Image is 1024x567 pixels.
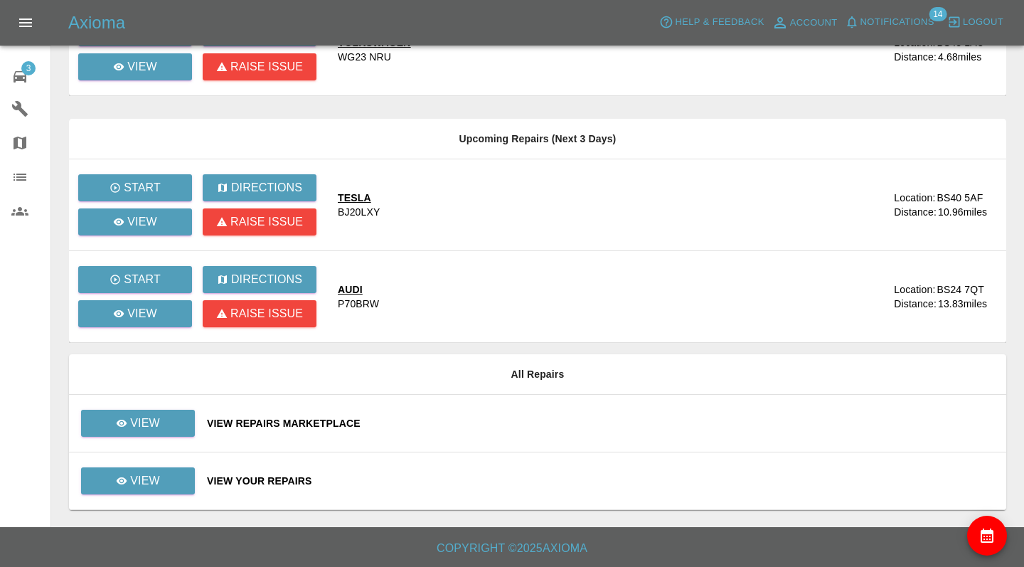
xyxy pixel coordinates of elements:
[938,50,995,64] div: 4.68 miles
[338,297,379,311] div: P70BRW
[21,61,36,75] span: 3
[80,417,196,428] a: View
[78,208,192,235] a: View
[230,213,303,230] p: Raise issue
[963,14,1003,31] span: Logout
[78,266,192,293] button: Start
[78,300,192,327] a: View
[889,191,995,219] a: Location:BS40 5AFDistance:10.96miles
[675,14,764,31] span: Help & Feedback
[81,467,195,494] a: View
[207,416,995,430] a: View Repairs Marketplace
[69,119,1006,159] th: Upcoming Repairs (Next 3 Days)
[841,11,938,33] button: Notifications
[130,472,160,489] p: View
[338,282,379,297] div: AUDI
[9,6,43,40] button: Open drawer
[790,15,838,31] span: Account
[203,266,316,293] button: Directions
[203,208,316,235] button: Raise issue
[127,305,157,322] p: View
[937,282,984,297] div: BS24 7QT
[656,11,767,33] button: Help & Feedback
[203,53,316,80] button: Raise issue
[124,179,161,196] p: Start
[938,205,995,219] div: 10.96 miles
[338,36,878,64] a: VOLKSWAGENWG23 NRU
[937,191,983,205] div: BS40 5AF
[78,174,192,201] button: Start
[338,50,391,64] div: WG23 NRU
[69,354,1006,395] th: All Repairs
[860,14,934,31] span: Notifications
[127,58,157,75] p: View
[203,174,316,201] button: Directions
[894,205,937,219] div: Distance:
[768,11,841,34] a: Account
[938,297,995,311] div: 13.83 miles
[124,271,161,288] p: Start
[11,539,1013,558] h6: Copyright © 2025 Axioma
[203,300,316,327] button: Raise issue
[80,475,196,486] a: View
[894,50,937,64] div: Distance:
[894,297,937,311] div: Distance:
[889,282,995,311] a: Location:BS24 7QTDistance:13.83miles
[967,516,1007,556] button: availability
[130,415,160,432] p: View
[338,191,380,205] div: TESLA
[889,36,995,64] a: Location:BS48 1AUDistance:4.68miles
[230,58,303,75] p: Raise issue
[338,191,878,219] a: TESLABJ20LXY
[127,213,157,230] p: View
[894,282,935,297] div: Location:
[929,7,946,21] span: 14
[230,305,303,322] p: Raise issue
[894,191,935,205] div: Location:
[944,11,1007,33] button: Logout
[338,205,380,219] div: BJ20LXY
[81,410,195,437] a: View
[78,53,192,80] a: View
[207,474,995,488] a: View Your Repairs
[231,179,302,196] p: Directions
[68,11,125,34] h5: Axioma
[338,282,878,311] a: AUDIP70BRW
[231,271,302,288] p: Directions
